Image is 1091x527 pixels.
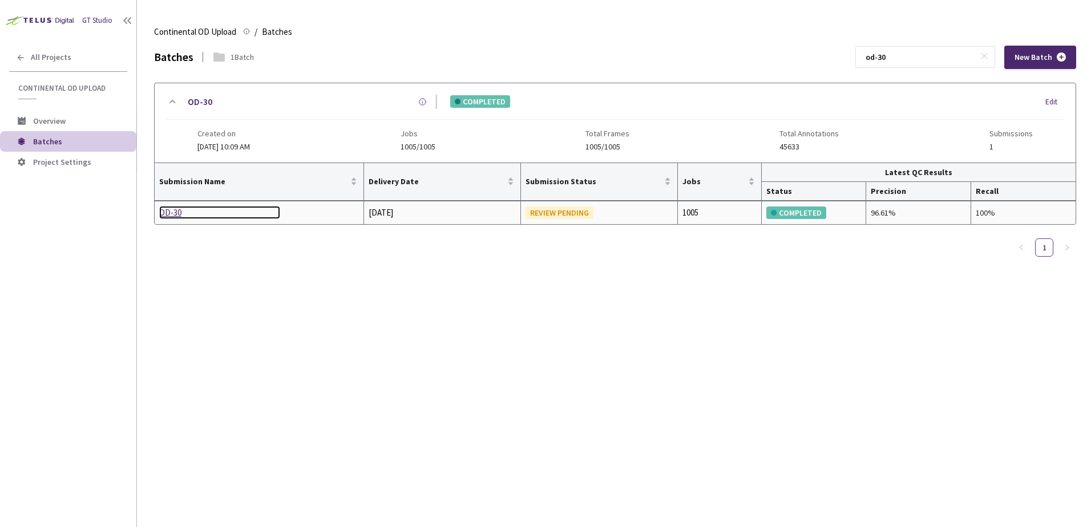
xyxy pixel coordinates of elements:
[1036,239,1053,256] a: 1
[1015,52,1052,62] span: New Batch
[678,163,762,201] th: Jobs
[154,25,236,39] span: Continental OD Upload
[159,206,280,220] a: OD-30
[526,206,593,219] div: REVIEW PENDING
[401,129,435,138] span: Jobs
[197,129,250,138] span: Created on
[369,206,516,220] div: [DATE]
[31,52,71,62] span: All Projects
[197,141,250,152] span: [DATE] 10:09 AM
[871,206,965,219] div: 96.61%
[1035,238,1053,257] li: 1
[254,25,257,39] li: /
[1012,238,1031,257] button: left
[1045,96,1064,108] div: Edit
[585,129,629,138] span: Total Frames
[18,83,120,93] span: Continental OD Upload
[762,182,866,201] th: Status
[155,83,1076,163] div: OD-30COMPLETEDEditCreated on[DATE] 10:09 AMJobs1005/1005Total Frames1005/1005Total Annotations456...
[1058,238,1076,257] li: Next Page
[866,182,971,201] th: Precision
[989,143,1033,151] span: 1
[33,136,62,147] span: Batches
[521,163,678,201] th: Submission Status
[188,95,212,109] a: OD-30
[364,163,521,201] th: Delivery Date
[762,163,1076,182] th: Latest QC Results
[231,51,254,63] div: 1 Batch
[369,177,505,186] span: Delivery Date
[779,143,839,151] span: 45633
[82,15,112,26] div: GT Studio
[154,49,193,66] div: Batches
[989,129,1033,138] span: Submissions
[682,177,746,186] span: Jobs
[766,206,826,219] div: COMPLETED
[526,177,662,186] span: Submission Status
[779,129,839,138] span: Total Annotations
[1018,244,1025,251] span: left
[33,116,66,126] span: Overview
[155,163,364,201] th: Submission Name
[450,95,510,108] div: COMPLETED
[585,143,629,151] span: 1005/1005
[1058,238,1076,257] button: right
[401,143,435,151] span: 1005/1005
[1012,238,1031,257] li: Previous Page
[971,182,1076,201] th: Recall
[159,177,348,186] span: Submission Name
[262,25,292,39] span: Batches
[976,206,1071,219] div: 100%
[682,206,757,220] div: 1005
[33,157,91,167] span: Project Settings
[1064,244,1070,251] span: right
[859,47,980,67] input: Search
